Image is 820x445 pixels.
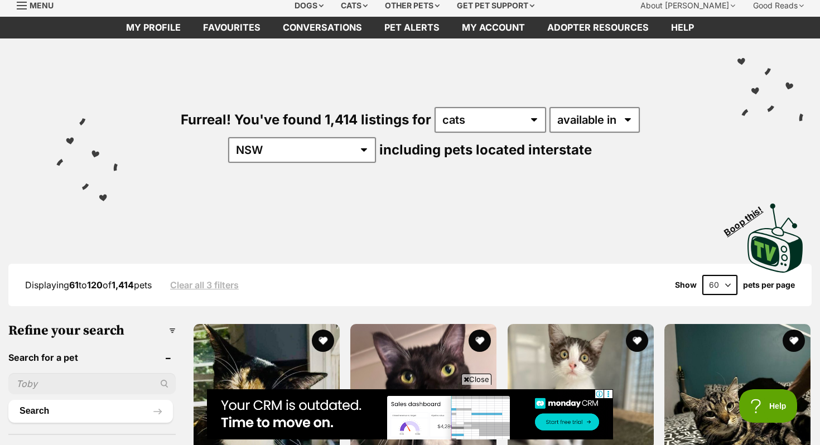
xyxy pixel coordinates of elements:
[8,400,173,422] button: Search
[747,194,803,275] a: Boop this!
[112,279,134,291] strong: 1,414
[451,17,536,38] a: My account
[312,330,334,352] button: favourite
[783,330,805,352] button: favourite
[536,17,660,38] a: Adopter resources
[8,352,176,362] header: Search for a pet
[379,142,592,158] span: including pets located interstate
[207,389,613,439] iframe: Advertisement
[660,17,705,38] a: Help
[739,389,798,423] iframe: Help Scout Beacon - Open
[461,374,491,385] span: Close
[469,330,491,352] button: favourite
[743,280,795,289] label: pets per page
[30,1,54,10] span: Menu
[373,17,451,38] a: Pet alerts
[8,373,176,394] input: Toby
[747,204,803,273] img: PetRescue TV logo
[69,279,79,291] strong: 61
[8,323,176,338] h3: Refine your search
[722,197,774,238] span: Boop this!
[115,17,192,38] a: My profile
[87,279,103,291] strong: 120
[170,280,239,290] a: Clear all 3 filters
[192,17,272,38] a: Favourites
[272,17,373,38] a: conversations
[181,112,431,128] span: Furreal! You've found 1,414 listings for
[626,330,648,352] button: favourite
[675,280,697,289] span: Show
[25,279,152,291] span: Displaying to of pets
